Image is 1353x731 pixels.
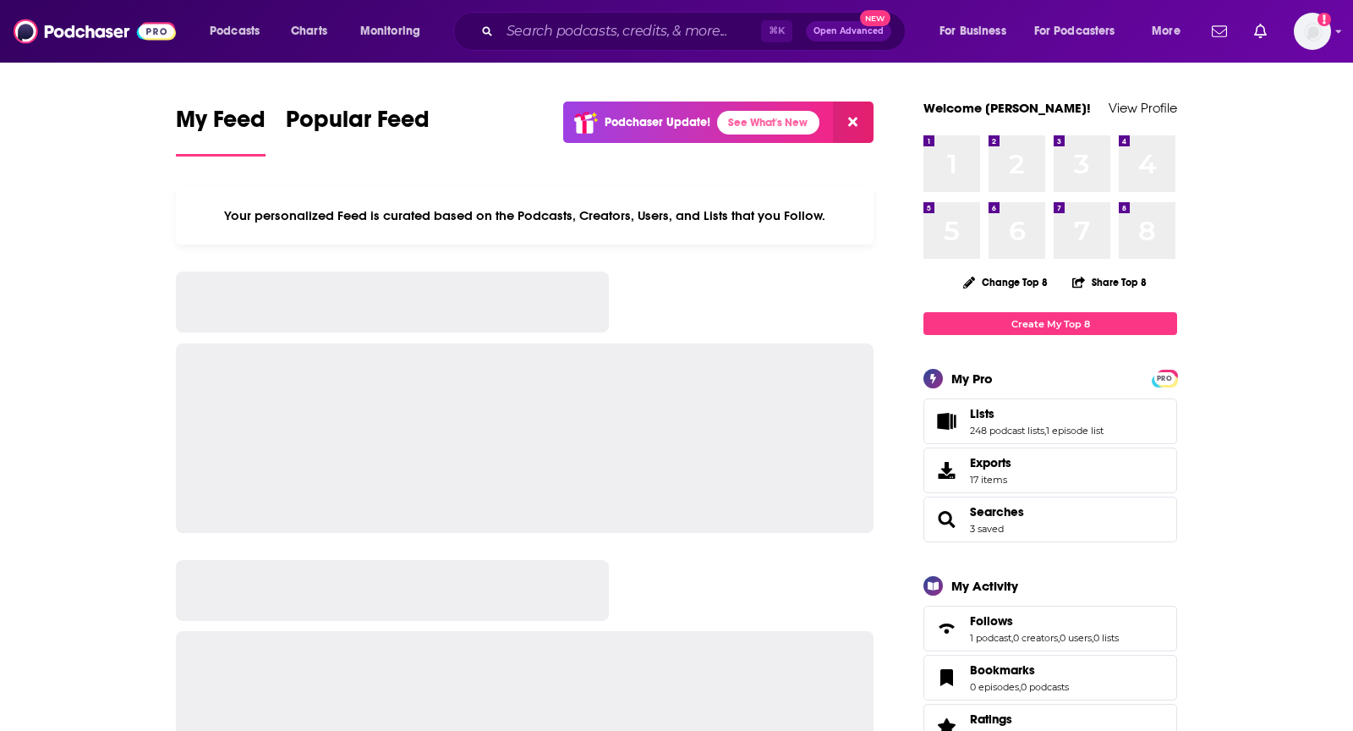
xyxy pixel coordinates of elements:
[198,18,282,45] button: open menu
[970,712,1069,727] a: Ratings
[1023,18,1140,45] button: open menu
[970,523,1004,535] a: 3 saved
[1154,371,1175,384] a: PRO
[360,19,420,43] span: Monitoring
[923,312,1177,335] a: Create My Top 8
[923,448,1177,493] a: Exports
[806,21,891,41] button: Open AdvancedNew
[1019,681,1021,693] span: ,
[1294,13,1331,50] button: Show profile menu
[923,398,1177,444] span: Lists
[813,27,884,36] span: Open Advanced
[1152,19,1180,43] span: More
[1317,13,1331,26] svg: Add a profile image
[1294,13,1331,50] span: Logged in as TeemsPR
[929,617,963,640] a: Follows
[1011,632,1013,644] span: ,
[951,578,1018,594] div: My Activity
[970,474,1011,486] span: 17 items
[970,406,1104,421] a: Lists
[929,459,963,482] span: Exports
[970,712,1012,727] span: Ratings
[929,409,963,433] a: Lists
[970,613,1119,629] a: Follows
[970,455,1011,470] span: Exports
[348,18,442,45] button: open menu
[1034,19,1115,43] span: For Podcasters
[1021,681,1069,693] a: 0 podcasts
[1013,632,1058,644] a: 0 creators
[1060,632,1092,644] a: 0 users
[1046,425,1104,437] a: 1 episode list
[923,497,1177,542] span: Searches
[291,19,327,43] span: Charts
[970,662,1069,678] a: Bookmarks
[970,632,1011,644] a: 1 podcast
[970,406,994,421] span: Lists
[929,508,963,531] a: Searches
[1093,632,1119,644] a: 0 lists
[176,105,266,144] span: My Feed
[469,12,922,51] div: Search podcasts, credits, & more...
[1109,100,1177,116] a: View Profile
[970,681,1019,693] a: 0 episodes
[953,272,1058,293] button: Change Top 8
[1058,632,1060,644] span: ,
[951,371,993,387] div: My Pro
[286,105,430,144] span: Popular Feed
[280,18,337,45] a: Charts
[1092,632,1093,644] span: ,
[923,100,1091,116] a: Welcome [PERSON_NAME]!
[14,15,176,47] img: Podchaser - Follow, Share and Rate Podcasts
[176,187,874,245] div: Your personalized Feed is curated based on the Podcasts, Creators, Users, and Lists that you Follow.
[939,19,1006,43] span: For Business
[923,655,1177,701] span: Bookmarks
[970,425,1044,437] a: 248 podcast lists
[605,115,710,129] p: Podchaser Update!
[929,666,963,690] a: Bookmarks
[176,105,266,157] a: My Feed
[1205,17,1234,46] a: Show notifications dropdown
[928,18,1027,45] button: open menu
[923,606,1177,651] span: Follows
[970,613,1013,629] span: Follows
[1294,13,1331,50] img: User Profile
[1140,18,1202,45] button: open menu
[210,19,260,43] span: Podcasts
[1071,266,1148,299] button: Share Top 8
[717,111,819,135] a: See What's New
[1154,372,1175,385] span: PRO
[970,504,1024,519] a: Searches
[500,18,761,45] input: Search podcasts, credits, & more...
[761,20,792,42] span: ⌘ K
[860,10,890,26] span: New
[1044,425,1046,437] span: ,
[1247,17,1274,46] a: Show notifications dropdown
[286,105,430,157] a: Popular Feed
[970,662,1035,678] span: Bookmarks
